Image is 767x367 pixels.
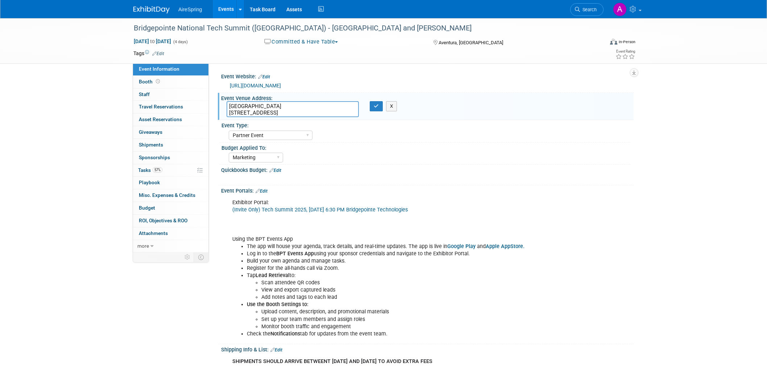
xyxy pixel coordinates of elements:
a: Edit [256,189,268,194]
a: Tasks57% [133,164,208,177]
a: Sponsorships [133,152,208,164]
span: Budget [139,205,155,211]
a: Asset Reservations [133,114,208,126]
li: Tap to: [247,272,550,301]
div: Budget Applied To: [221,143,630,152]
li: Set up your team members and assign roles [261,316,550,323]
div: In-Person [618,39,635,45]
a: Apple AppStore. [486,243,525,250]
span: Asset Reservations [139,116,182,122]
span: Staff [139,91,150,97]
a: Search [570,3,604,16]
b: SHIPMENTS SHOULD ARRIVE BETWEENT [DATE] AND [DATE] TO AVOID EXTRA FEES [232,358,432,364]
span: AireSpring [178,7,202,12]
span: Tasks [138,167,162,173]
li: Scan attendee QR codes [261,279,550,286]
span: Misc. Expenses & Credits [139,192,195,198]
img: Aila Ortiaga [613,3,627,16]
a: Booth [133,76,208,88]
td: Toggle Event Tabs [194,252,209,262]
a: Edit [258,74,270,79]
a: Edit [269,168,281,173]
span: Search [580,7,597,12]
td: Tags [133,50,164,57]
div: Quickbooks Budget: [221,165,634,174]
a: Giveaways [133,126,208,139]
a: Shipments [133,139,208,151]
div: Exhibitor Portal: Using the BPT Events App [227,195,554,341]
img: Format-Inperson.png [610,39,617,45]
a: Playbook [133,177,208,189]
a: Budget [133,202,208,214]
a: [URL][DOMAIN_NAME] [230,83,281,88]
div: Event Rating [615,50,635,53]
span: Aventura, [GEOGRAPHIC_DATA] [439,40,503,45]
a: (Invite Only) Tech Summit 2025, [DATE] 6:30 PM Bridgepointe Technologies [232,207,408,213]
li: View and export captured leads [261,286,550,294]
span: Shipments [139,142,163,148]
b: Notifications [270,331,300,337]
td: Personalize Event Tab Strip [181,252,194,262]
a: Misc. Expenses & Credits [133,189,208,202]
div: Event Type: [221,120,630,129]
a: Edit [270,347,282,352]
li: Monitor booth traffic and engagement [261,323,550,330]
a: Travel Reservations [133,101,208,113]
a: Edit [152,51,164,56]
span: Giveaways [139,129,162,135]
div: Bridgepointe National Tech Summit ([GEOGRAPHIC_DATA]) - [GEOGRAPHIC_DATA] and [PERSON_NAME] [131,22,593,35]
li: Register for the all-hands call via Zoom. [247,265,550,272]
img: ExhibitDay [133,6,170,13]
button: Committed & Have Table [262,38,341,46]
span: to [149,38,156,44]
a: Event Information [133,63,208,75]
li: The app will house your agenda, track details, and real-time updates. The app is live in and [247,243,550,250]
a: more [133,240,208,252]
span: (4 days) [173,40,188,44]
b: Lead Retrieval [256,272,290,279]
span: [DATE] [DATE] [133,38,171,45]
div: Event Portals: [221,185,634,195]
span: Booth [139,79,161,84]
span: Playbook [139,180,160,185]
li: Upload content, description, and promotional materials [261,308,550,316]
span: Booth not reserved yet [154,79,161,84]
span: Event Information [139,66,179,72]
span: more [137,243,149,249]
li: Log in to the using your sponsor credentials and navigate to the Exhibitor Portal. [247,250,550,257]
span: Attachments [139,230,168,236]
button: X [386,101,397,111]
div: Event Website: [221,71,634,81]
div: Shipping Info & List: [221,344,634,354]
span: ROI, Objectives & ROO [139,218,187,223]
li: Check the tab for updates from the event team. [247,330,550,338]
li: Build your own agenda and manage tasks. [247,257,550,265]
a: Staff [133,88,208,101]
a: ROI, Objectives & ROO [133,215,208,227]
b: Use the Booth Settings to: [247,301,308,308]
b: BPT Events App [276,251,314,257]
span: Travel Reservations [139,104,183,110]
li: Add notes and tags to each lead [261,294,550,301]
span: 57% [153,167,162,173]
span: Sponsorships [139,154,170,160]
a: Google Play [447,243,476,250]
div: Event Format [561,38,635,49]
div: Event Venue Address: [221,93,634,102]
a: Attachments [133,227,208,240]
